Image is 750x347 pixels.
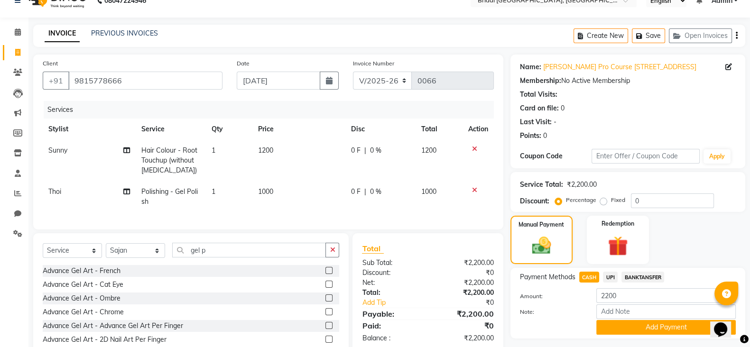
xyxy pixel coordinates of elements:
[513,308,590,316] label: Note:
[513,292,590,301] label: Amount:
[45,25,80,42] a: INVOICE
[212,146,215,155] span: 1
[710,309,741,338] iframe: chat widget
[43,335,167,345] div: Advance Gel Art - 2D Nail Art Per Finger
[364,146,366,155] span: |
[526,235,557,256] img: _cash.svg
[520,76,561,86] div: Membership:
[252,119,345,140] th: Price
[428,320,501,331] div: ₹0
[428,278,501,288] div: ₹2,200.00
[355,308,428,320] div: Payable:
[43,59,58,68] label: Client
[520,90,557,100] div: Total Visits:
[596,320,736,335] button: Add Payment
[596,288,736,303] input: Amount
[43,280,123,290] div: Advance Gel Art - Cat Eye
[669,28,732,43] button: Open Invoices
[428,333,501,343] div: ₹2,200.00
[566,196,596,204] label: Percentage
[370,146,381,155] span: 0 %
[428,258,501,268] div: ₹2,200.00
[355,298,440,308] a: Add Tip
[68,72,222,90] input: Search by Name/Mobile/Email/Code
[574,28,628,43] button: Create New
[543,131,547,141] div: 0
[596,304,736,319] input: Add Note
[136,119,206,140] th: Service
[355,320,428,331] div: Paid:
[440,298,501,308] div: ₹0
[704,149,731,164] button: Apply
[632,28,665,43] button: Save
[237,59,250,68] label: Date
[611,196,625,204] label: Fixed
[370,187,381,197] span: 0 %
[212,187,215,196] span: 1
[43,321,183,331] div: Advance Gel Art - Advance Gel Art Per Finger
[355,278,428,288] div: Net:
[421,146,436,155] span: 1200
[364,187,366,197] span: |
[141,187,198,206] span: Polishing - Gel Polish
[428,268,501,278] div: ₹0
[141,146,197,174] span: Hair Colour - Root Touchup (without [MEDICAL_DATA])
[43,293,120,303] div: Advance Gel Art - Ombre
[91,29,158,37] a: PREVIOUS INVOICES
[258,146,273,155] span: 1200
[520,180,563,190] div: Service Total:
[206,119,253,140] th: Qty
[416,119,463,140] th: Total
[345,119,416,140] th: Disc
[43,307,124,317] div: Advance Gel Art - Chrome
[520,103,559,113] div: Card on file:
[519,220,564,229] label: Manual Payment
[48,187,61,196] span: Thoi
[48,146,67,155] span: Sunny
[43,266,120,276] div: Advance Gel Art - French
[428,288,501,298] div: ₹2,200.00
[355,258,428,268] div: Sub Total:
[543,62,696,72] a: [PERSON_NAME] Pro Course [STREET_ADDRESS]
[579,272,600,283] span: CASH
[44,101,501,119] div: Services
[621,272,664,283] span: BANKTANSFER
[561,103,565,113] div: 0
[355,288,428,298] div: Total:
[172,243,326,257] input: Search or Scan
[362,244,384,254] span: Total
[520,62,541,72] div: Name:
[567,180,597,190] div: ₹2,200.00
[520,131,541,141] div: Points:
[353,59,394,68] label: Invoice Number
[351,146,361,155] span: 0 F
[355,333,428,343] div: Balance :
[43,119,136,140] th: Stylist
[355,268,428,278] div: Discount:
[428,308,501,320] div: ₹2,200.00
[554,117,556,127] div: -
[602,234,634,258] img: _gift.svg
[421,187,436,196] span: 1000
[603,272,618,283] span: UPI
[351,187,361,197] span: 0 F
[43,72,69,90] button: +91
[602,219,634,228] label: Redemption
[592,149,700,164] input: Enter Offer / Coupon Code
[520,272,575,282] span: Payment Methods
[258,187,273,196] span: 1000
[520,76,736,86] div: No Active Membership
[520,117,552,127] div: Last Visit:
[520,196,549,206] div: Discount:
[520,151,592,161] div: Coupon Code
[463,119,494,140] th: Action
